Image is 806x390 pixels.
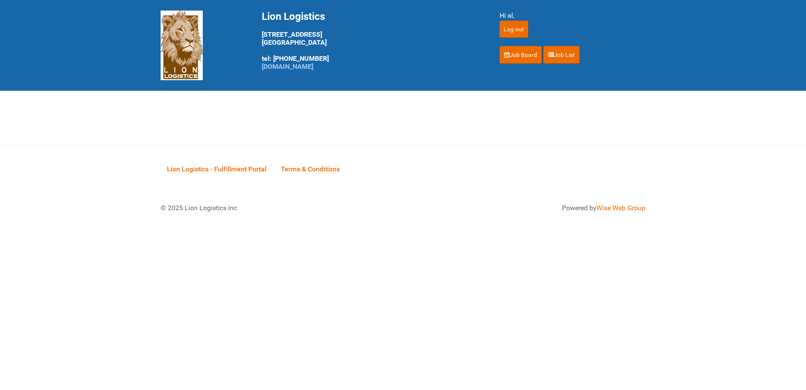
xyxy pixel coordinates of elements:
span: Lion Logistics [262,11,325,22]
input: Log out [500,21,528,38]
div: Hi al, [500,11,645,21]
span: Lion Logistics - Fulfillment Portal [167,165,266,173]
a: Terms & Conditions [274,156,346,182]
div: © 2025 Lion Logistics Inc [154,197,399,219]
img: Lion Logistics [161,11,203,80]
a: Lion Logistics [161,41,203,49]
a: Lion Logistics - Fulfillment Portal [161,156,273,182]
div: Powered by [414,203,645,213]
a: [DOMAIN_NAME] [262,62,313,70]
div: [STREET_ADDRESS] [GEOGRAPHIC_DATA] tel: [PHONE_NUMBER] [262,11,478,70]
span: Terms & Conditions [281,165,340,173]
a: Wise Web Group [596,204,645,212]
a: Job Board [500,46,542,64]
a: Job List [543,46,580,64]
